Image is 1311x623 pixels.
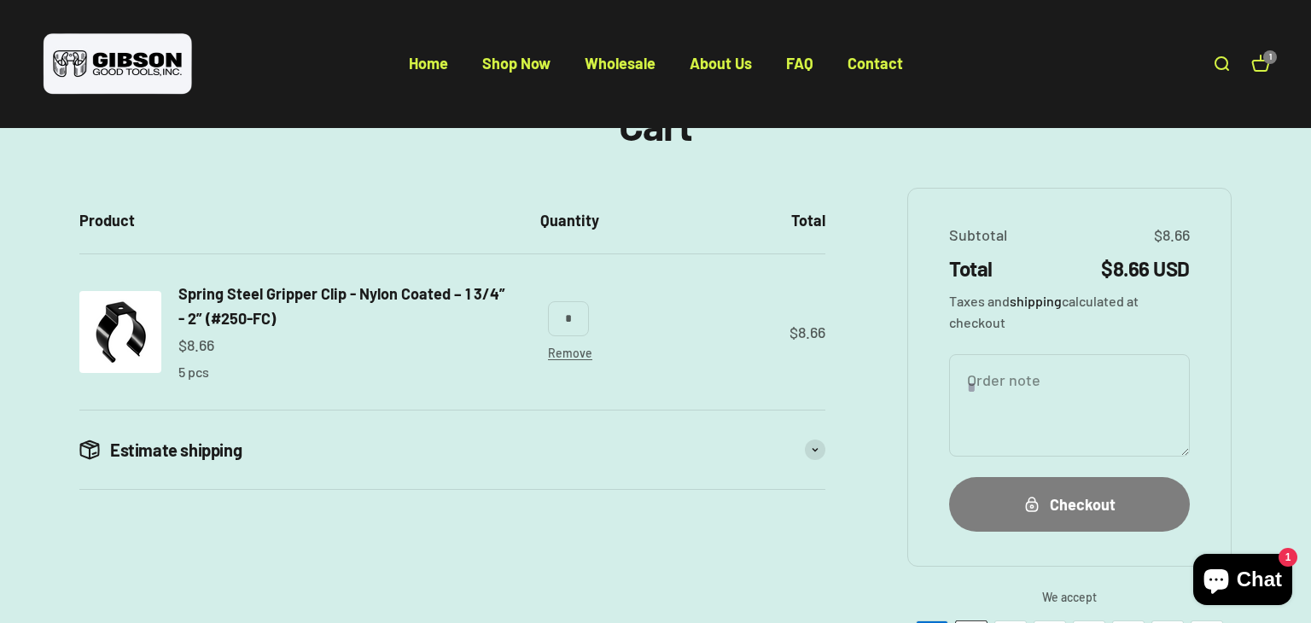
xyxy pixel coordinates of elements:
a: FAQ [786,54,813,73]
inbox-online-store-chat: Shopify online store chat [1188,554,1297,609]
summary: Estimate shipping [79,410,825,489]
th: Product [79,188,527,253]
span: Total [949,254,993,283]
a: Spring Steel Gripper Clip - Nylon Coated – 1 3/4” - 2” (#250-FC) [178,282,513,331]
a: Wholesale [585,54,655,73]
a: About Us [690,54,752,73]
input: Change quantity [548,301,589,335]
a: Shop Now [482,54,551,73]
sale-price: $8.66 [178,333,214,358]
div: Checkout [983,492,1156,517]
img: Gripper clip, made & shipped from the USA! [79,291,161,373]
a: Contact [848,54,903,73]
span: Estimate shipping [110,438,242,462]
span: Spring Steel Gripper Clip - Nylon Coated – 1 3/4” - 2” (#250-FC) [178,284,505,328]
span: Subtotal [949,223,1007,247]
td: $8.66 [613,254,825,410]
h1: Cart [619,102,692,148]
th: Quantity [527,188,613,253]
a: shipping [1010,293,1062,309]
span: We accept [907,587,1232,608]
th: Total [613,188,825,253]
button: Checkout [949,477,1190,531]
span: Taxes and calculated at checkout [949,290,1190,334]
span: $8.66 [1154,223,1190,247]
p: 5 pcs [178,361,209,383]
cart-count: 1 [1263,50,1277,64]
a: Home [409,54,448,73]
a: Remove [548,346,592,360]
span: $8.66 USD [1101,254,1190,283]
